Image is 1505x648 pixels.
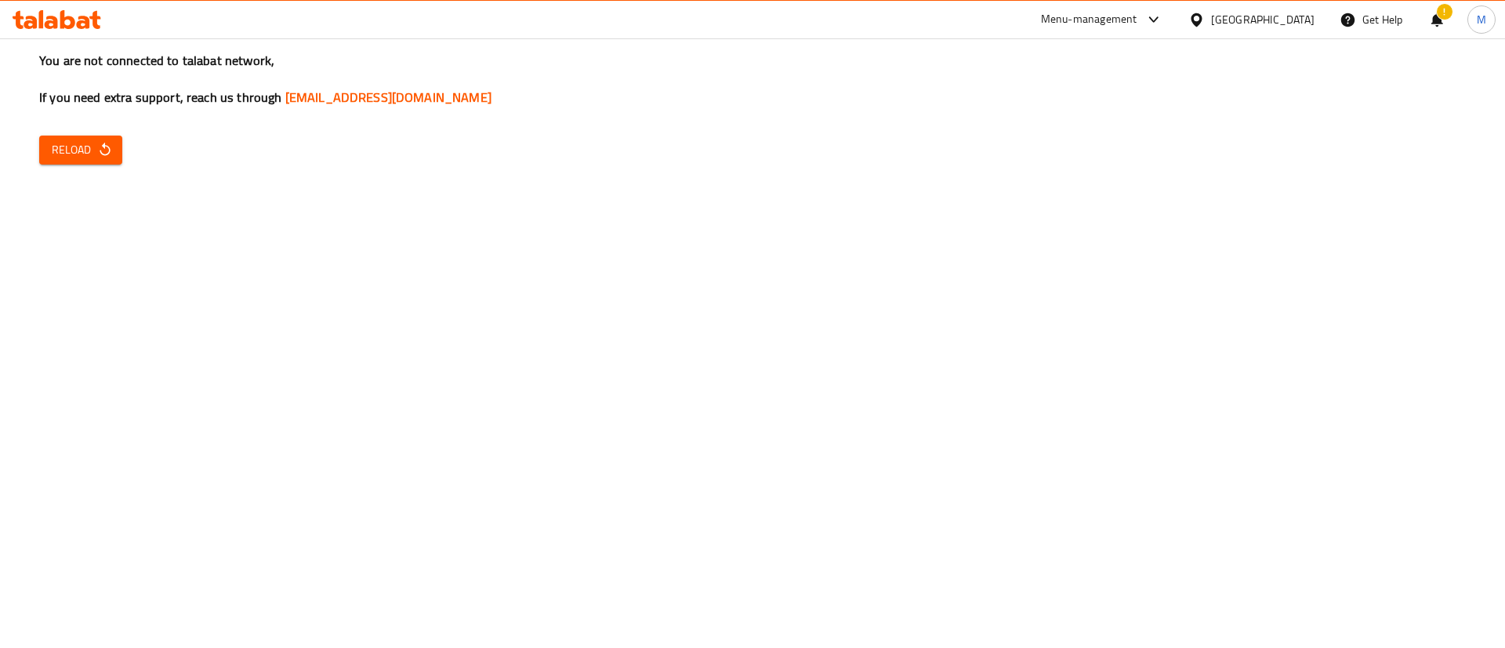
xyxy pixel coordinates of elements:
[1041,10,1137,29] div: Menu-management
[52,140,110,160] span: Reload
[39,136,122,165] button: Reload
[285,85,491,109] a: [EMAIL_ADDRESS][DOMAIN_NAME]
[1211,11,1315,28] div: [GEOGRAPHIC_DATA]
[1477,11,1486,28] span: M
[39,52,1466,107] h3: You are not connected to talabat network, If you need extra support, reach us through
